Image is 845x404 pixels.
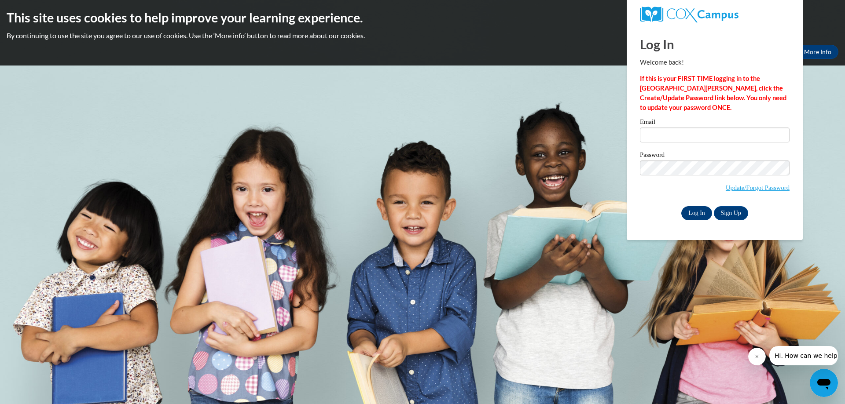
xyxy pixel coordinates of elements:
span: Hi. How can we help? [5,6,71,13]
iframe: Close message [748,348,766,365]
p: Welcome back! [640,58,790,67]
iframe: Message from company [769,346,838,365]
p: By continuing to use the site you agree to our use of cookies. Use the ‘More info’ button to read... [7,31,838,40]
h2: This site uses cookies to help improve your learning experience. [7,9,838,26]
a: More Info [797,45,838,59]
img: COX Campus [640,7,738,22]
strong: If this is your FIRST TIME logging in to the [GEOGRAPHIC_DATA][PERSON_NAME], click the Create/Upd... [640,75,786,111]
a: Sign Up [714,206,748,220]
iframe: Button to launch messaging window [810,369,838,397]
input: Log In [681,206,712,220]
label: Email [640,119,790,127]
label: Password [640,152,790,160]
a: Update/Forgot Password [726,184,790,191]
a: COX Campus [640,7,790,22]
h1: Log In [640,35,790,53]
